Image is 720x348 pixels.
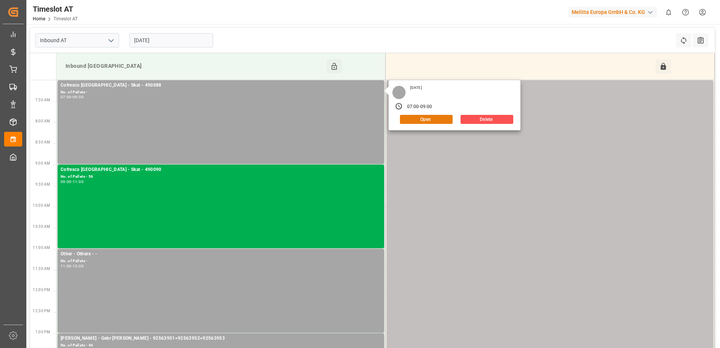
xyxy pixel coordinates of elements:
button: Open [400,115,453,124]
div: - [419,104,420,110]
div: Melitta Europa GmbH & Co. KG [569,7,657,18]
span: 11:30 AM [33,267,50,271]
input: DD-MM-YYYY [130,33,213,47]
button: Help Center [677,4,694,21]
div: Cofresco [GEOGRAPHIC_DATA] - Skat - 490090 [61,166,381,174]
input: Type to search/select [35,33,119,47]
div: [DATE] [407,85,425,90]
span: 10:00 AM [33,203,50,208]
div: Timeslot AT [33,3,78,15]
button: show 0 new notifications [660,4,677,21]
span: 8:00 AM [35,119,50,123]
div: No. of Pallets - [61,258,381,264]
div: 09:00 [61,180,72,183]
div: 11:00 [61,264,72,268]
span: 1:00 PM [35,330,50,334]
span: 8:30 AM [35,140,50,144]
div: - [72,95,73,99]
a: Home [33,16,45,21]
div: Inbound [GEOGRAPHIC_DATA] [63,59,326,73]
span: 9:30 AM [35,182,50,186]
button: Melitta Europa GmbH & Co. KG [569,5,660,19]
div: - - [390,82,710,89]
div: Other - Others - - [61,250,381,258]
span: 11:00 AM [33,246,50,250]
div: Cofresco [GEOGRAPHIC_DATA] - Skat - 490088 [61,82,381,89]
div: 11:00 [73,180,84,183]
div: 09:00 [420,104,432,110]
span: 7:30 AM [35,98,50,102]
button: open menu [105,35,116,46]
button: Delete [461,115,513,124]
div: - [72,180,73,183]
div: [PERSON_NAME] - Gebr [PERSON_NAME] - 92563951+92563952+92563953 [61,335,381,342]
span: 9:00 AM [35,161,50,165]
span: 12:30 PM [33,309,50,313]
span: 12:00 PM [33,288,50,292]
div: - [72,264,73,268]
div: 07:00 [407,104,419,110]
div: 09:00 [73,95,84,99]
div: No. of Pallets - [390,89,710,96]
div: No. of Pallets - [61,89,381,96]
div: 13:00 [73,264,84,268]
div: 07:00 [61,95,72,99]
div: No. of Pallets - 56 [61,174,381,180]
span: 10:30 AM [33,224,50,229]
